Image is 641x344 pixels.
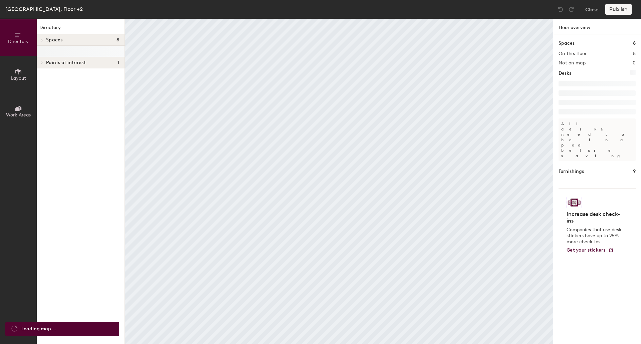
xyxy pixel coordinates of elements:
p: Companies that use desk stickers have up to 25% more check-ins. [567,227,624,245]
a: Get your stickers [567,248,614,253]
h1: Furnishings [559,168,584,175]
h1: 8 [633,40,636,47]
h4: Increase desk check-ins [567,211,624,224]
h2: 8 [633,51,636,56]
span: 1 [118,60,119,65]
h1: Spaces [559,40,575,47]
span: Layout [11,75,26,81]
h1: Desks [559,70,571,77]
button: Close [585,4,599,15]
h2: 0 [633,60,636,66]
span: Spaces [46,37,63,43]
span: Directory [8,39,29,44]
h2: Not on map [559,60,586,66]
canvas: Map [125,19,553,344]
h2: On this floor [559,51,587,56]
span: Work Areas [6,112,31,118]
img: Redo [568,6,575,13]
span: 8 [117,37,119,43]
h1: Directory [37,24,125,34]
h1: Floor overview [553,19,641,34]
img: Sticker logo [567,197,582,208]
p: All desks need to be in a pod before saving [559,118,636,161]
span: Get your stickers [567,247,606,253]
span: Loading map ... [21,325,56,333]
div: [GEOGRAPHIC_DATA], Floor +2 [5,5,83,13]
span: Points of interest [46,60,86,65]
h1: 9 [633,168,636,175]
img: Undo [557,6,564,13]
